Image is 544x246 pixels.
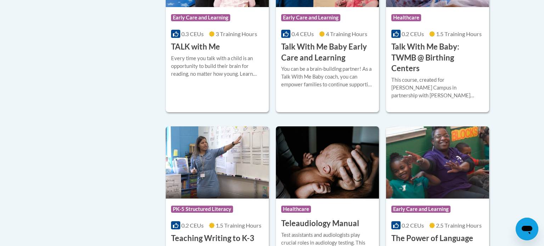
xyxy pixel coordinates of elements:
span: 1.5 Training Hours [436,30,482,37]
img: Course Logo [166,126,269,199]
div: Every time you talk with a child is an opportunity to build their brain for reading, no matter ho... [171,55,263,78]
span: 3 Training Hours [216,30,257,37]
span: PK-5 Structured Literacy [171,206,233,213]
span: 0.3 CEUs [181,30,204,37]
img: Course Logo [276,126,379,199]
span: 0.4 CEUs [291,30,314,37]
span: 0.2 CEUs [402,30,424,37]
span: Early Care and Learning [391,206,450,213]
img: Course Logo [386,126,489,199]
div: This course, created for [PERSON_NAME] Campus in partnership with [PERSON_NAME] Hospital in [GEOG... [391,76,484,99]
h3: Teaching Writing to K-3 [171,233,254,244]
span: Early Care and Learning [281,14,340,21]
span: 1.5 Training Hours [216,222,261,229]
span: 2.5 Training Hours [436,222,482,229]
h3: Talk With Me Baby: TWMB @ Birthing Centers [391,41,484,74]
span: 0.2 CEUs [402,222,424,229]
span: Healthcare [281,206,311,213]
h3: The Power of Language [391,233,473,244]
span: Early Care and Learning [171,14,230,21]
h3: Teleaudiology Manual [281,218,359,229]
h3: Talk With Me Baby Early Care and Learning [281,41,374,63]
span: 4 Training Hours [326,30,367,37]
span: 0.2 CEUs [181,222,204,229]
h3: TALK with Me [171,41,220,52]
span: Healthcare [391,14,421,21]
div: You can be a brain-building partner! As a Talk With Me Baby coach, you can empower families to co... [281,65,374,88]
iframe: Button to launch messaging window [516,218,538,240]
